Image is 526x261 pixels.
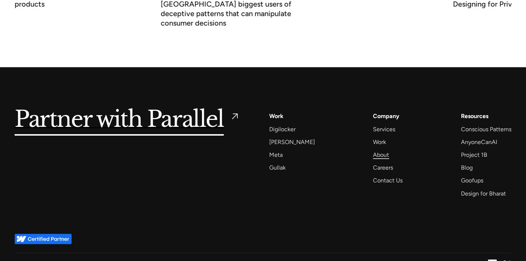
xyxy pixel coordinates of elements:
[15,111,240,128] a: Partner with Parallel
[15,111,224,128] h5: Partner with Parallel
[373,163,393,173] a: Careers
[373,137,386,147] a: Work
[269,124,296,134] a: Digilocker
[269,150,283,160] a: Meta
[461,189,506,198] a: Design for Bharat
[461,163,473,173] a: Blog
[461,137,497,147] a: AnyoneCanAI
[373,124,395,134] a: Services
[373,150,389,160] a: About
[373,111,399,121] a: Company
[373,175,403,185] a: Contact Us
[461,124,511,134] a: Conscious Patterns
[269,111,283,121] a: Work
[461,111,488,121] div: Resources
[461,175,483,185] a: Goofups
[461,150,487,160] a: Project 1B
[269,163,286,173] a: Gullak
[269,137,315,147] a: [PERSON_NAME]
